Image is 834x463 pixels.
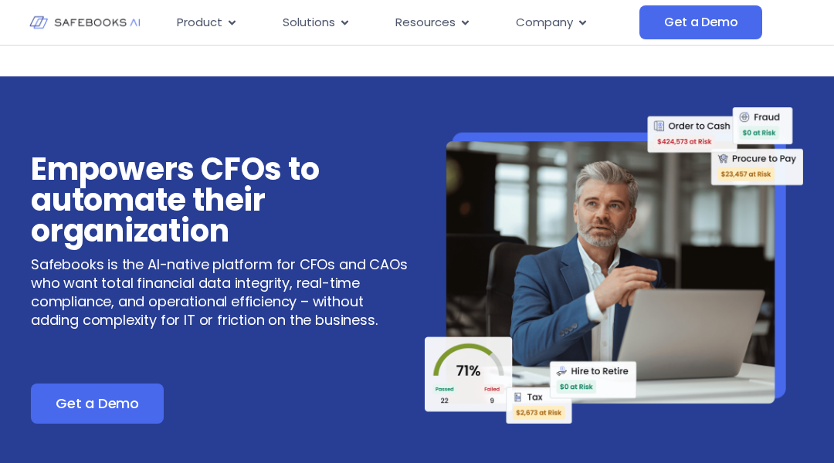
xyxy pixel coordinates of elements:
[31,255,409,330] p: Safebooks is the AI-native platform for CFOs and CAOs who want total financial data integrity, re...
[283,14,335,32] span: Solutions
[639,5,762,39] a: Get a Demo
[56,396,139,411] span: Get a Demo
[177,14,222,32] span: Product
[516,14,573,32] span: Company
[664,15,737,30] span: Get a Demo
[31,384,164,424] a: Get a Demo
[164,8,639,38] nav: Menu
[31,154,409,246] h3: Empowers CFOs to automate their organization
[425,107,803,424] img: Safebooks for CFOs 1
[395,14,456,32] span: Resources
[164,8,639,38] div: Menu Toggle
